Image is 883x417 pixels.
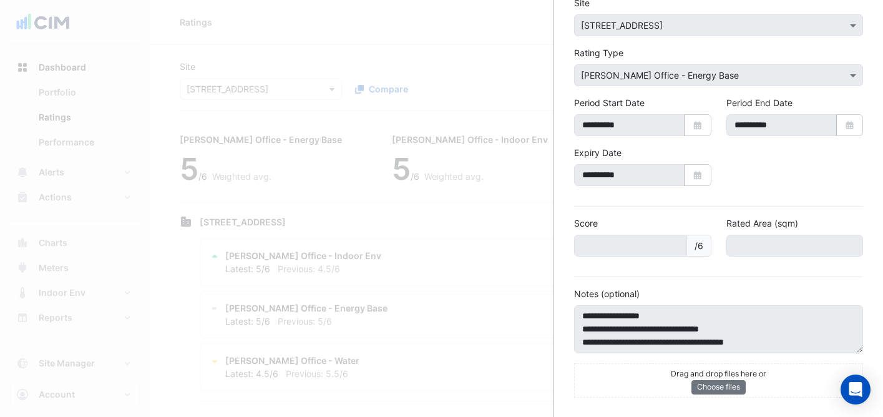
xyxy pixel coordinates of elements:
[671,369,766,378] small: Drag and drop files here or
[691,380,746,394] button: Choose files
[574,96,645,109] label: Period Start Date
[726,217,798,230] label: Rated Area (sqm)
[686,235,711,257] span: /6
[574,287,640,300] label: Notes (optional)
[574,146,622,159] label: Expiry Date
[574,217,598,230] label: Score
[841,375,871,405] div: Open Intercom Messenger
[726,96,793,109] label: Period End Date
[574,46,623,59] label: Rating Type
